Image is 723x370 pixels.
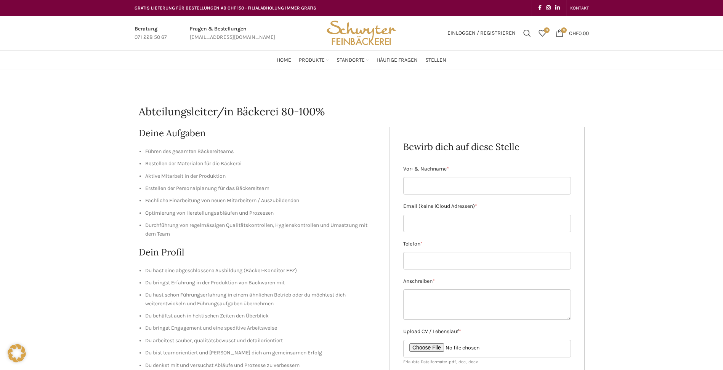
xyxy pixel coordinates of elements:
div: Meine Wunschliste [535,26,550,41]
img: Bäckerei Schwyter [324,16,399,50]
div: Secondary navigation [566,0,593,16]
h2: Dein Profil [139,246,378,259]
li: Du behältst auch in hektischen Zeiten den Überblick [145,312,378,320]
label: Anschreiben [403,277,571,285]
a: Stellen [425,53,446,68]
li: Aktive Mitarbeit in der Produktion [145,172,378,180]
a: Linkedin social link [553,3,562,13]
a: Infobox link [135,25,167,42]
a: Home [277,53,291,68]
li: Du hast schon Führungserfahrung in einem ähnlichen Betrieb oder du möchtest dich weiterentwickeln... [145,291,378,308]
span: 0 [561,27,567,33]
li: Du bringst Erfahrung in der Produktion von Backwaren mit [145,279,378,287]
span: 0 [544,27,550,33]
a: 0 CHF0.00 [552,26,593,41]
li: Führen des gesamten Bäckereiteams [145,147,378,156]
label: Vor- & Nachname [403,165,571,173]
li: Du bist teamorientiert und [PERSON_NAME] dich am gemeinsamen Erfolg [145,349,378,357]
li: Du denkst mit und versuchst Abläufe und Prozesse zu verbessern [145,361,378,370]
li: Bestellen der Materialen für die Bäckerei [145,159,378,168]
span: Produkte [299,57,325,64]
h2: Deine Aufgaben [139,127,378,140]
span: Stellen [425,57,446,64]
li: Du bringst Engagement und eine speditive Arbeitsweise [145,324,378,332]
li: Erstellen der Personalplanung für das Bäckereiteam [145,184,378,193]
a: Infobox link [190,25,275,42]
a: Suchen [519,26,535,41]
a: Produkte [299,53,329,68]
label: Telefon [403,240,571,248]
bdi: 0.00 [569,30,589,36]
li: Optimierung von Herstellungsabläufen und Prozessen [145,209,378,217]
li: Fachliche Einarbeitung von neuen Mitarbeitern / Auszubildenden [145,196,378,205]
div: Main navigation [131,53,593,68]
li: Du arbeitest sauber, qualitätsbewusst und detailorientiert [145,337,378,345]
small: Erlaubte Dateiformate: .pdf, .doc, .docx [403,359,478,364]
a: Site logo [324,29,399,36]
a: Häufige Fragen [377,53,418,68]
a: Einloggen / Registrieren [444,26,519,41]
a: Facebook social link [536,3,544,13]
li: Durchführung von regelmässigen Qualitätskontrollen, Hygienekontrollen und Umsetzung mit dem Team [145,221,378,238]
a: KONTAKT [570,0,589,16]
span: Standorte [337,57,365,64]
a: Standorte [337,53,369,68]
h2: Bewirb dich auf diese Stelle [403,140,571,153]
h1: Abteilungsleiter/in Bäckerei 80-100% [139,104,585,119]
a: Instagram social link [544,3,553,13]
span: KONTAKT [570,5,589,11]
span: Einloggen / Registrieren [447,30,516,36]
label: Email (keine iCloud Adressen) [403,202,571,211]
span: Home [277,57,291,64]
li: Du hast eine abgeschlossene Ausbildung (Bäcker-Konditor EFZ) [145,266,378,275]
label: Upload CV / Lebenslauf [403,327,571,336]
span: GRATIS LIEFERUNG FÜR BESTELLUNGEN AB CHF 150 - FILIALABHOLUNG IMMER GRATIS [135,5,316,11]
span: Häufige Fragen [377,57,418,64]
span: CHF [569,30,579,36]
a: 0 [535,26,550,41]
